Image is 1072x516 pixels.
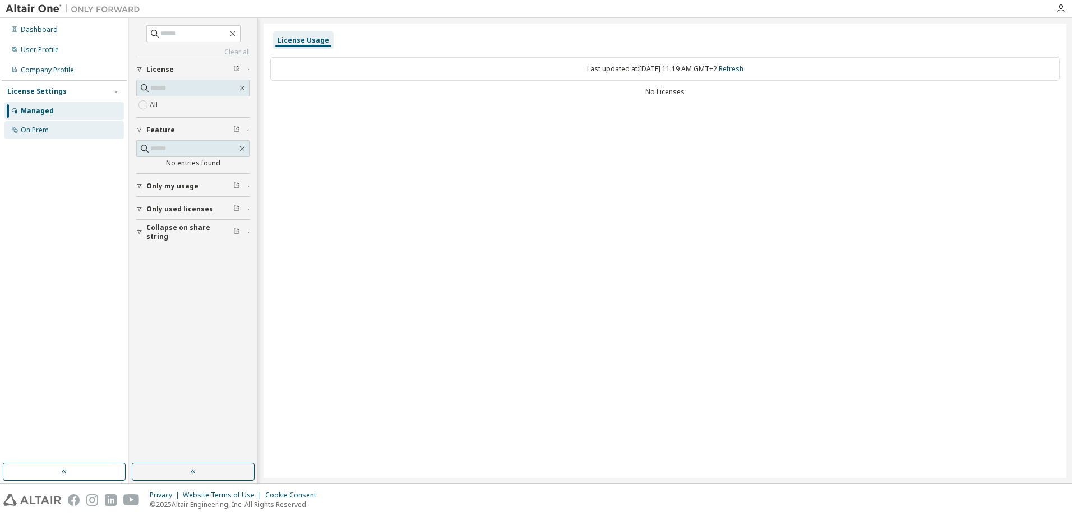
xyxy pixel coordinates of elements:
[270,87,1060,96] div: No Licenses
[136,197,250,222] button: Only used licenses
[150,500,323,509] p: © 2025 Altair Engineering, Inc. All Rights Reserved.
[719,64,743,73] a: Refresh
[183,491,265,500] div: Website Terms of Use
[233,228,240,237] span: Clear filter
[146,223,233,241] span: Collapse on share string
[136,220,250,245] button: Collapse on share string
[150,98,160,112] label: All
[146,182,198,191] span: Only my usage
[146,205,213,214] span: Only used licenses
[265,491,323,500] div: Cookie Consent
[136,48,250,57] a: Clear all
[136,118,250,142] button: Feature
[21,25,58,34] div: Dashboard
[278,36,329,45] div: License Usage
[68,494,80,506] img: facebook.svg
[105,494,117,506] img: linkedin.svg
[21,107,54,116] div: Managed
[270,57,1060,81] div: Last updated at: [DATE] 11:19 AM GMT+2
[6,3,146,15] img: Altair One
[7,87,67,96] div: License Settings
[146,126,175,135] span: Feature
[136,174,250,199] button: Only my usage
[233,205,240,214] span: Clear filter
[21,45,59,54] div: User Profile
[150,491,183,500] div: Privacy
[146,65,174,74] span: License
[233,65,240,74] span: Clear filter
[123,494,140,506] img: youtube.svg
[136,57,250,82] button: License
[136,159,250,168] div: No entries found
[233,182,240,191] span: Clear filter
[86,494,98,506] img: instagram.svg
[233,126,240,135] span: Clear filter
[21,126,49,135] div: On Prem
[3,494,61,506] img: altair_logo.svg
[21,66,74,75] div: Company Profile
